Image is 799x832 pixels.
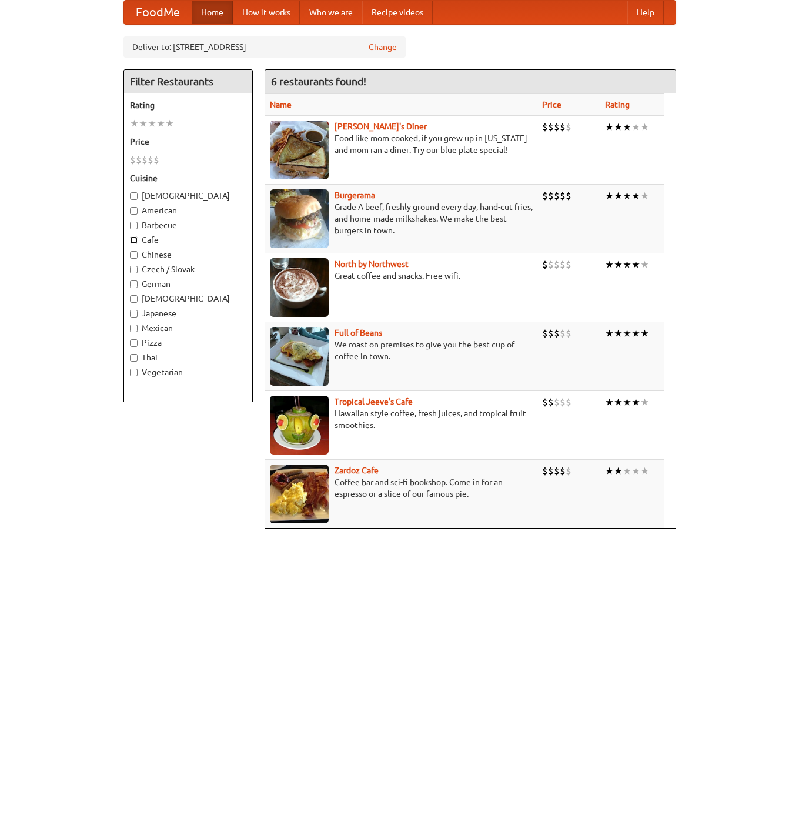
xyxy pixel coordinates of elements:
[335,466,379,475] a: Zardoz Cafe
[130,322,246,334] label: Mexican
[270,407,533,431] p: Hawaiian style coffee, fresh juices, and tropical fruit smoothies.
[270,258,329,317] img: north.jpg
[270,476,533,500] p: Coffee bar and sci-fi bookshop. Come in for an espresso or a slice of our famous pie.
[631,327,640,340] li: ★
[130,205,246,216] label: American
[130,207,138,215] input: American
[623,189,631,202] li: ★
[631,396,640,409] li: ★
[130,222,138,229] input: Barbecue
[554,121,560,133] li: $
[631,189,640,202] li: ★
[542,258,548,271] li: $
[270,465,329,523] img: zardoz.jpg
[614,327,623,340] li: ★
[130,117,139,130] li: ★
[605,258,614,271] li: ★
[605,465,614,477] li: ★
[335,122,427,131] b: [PERSON_NAME]'s Diner
[270,201,533,236] p: Grade A beef, freshly ground every day, hand-cut fries, and home-made milkshakes. We make the bes...
[130,234,246,246] label: Cafe
[566,258,571,271] li: $
[270,327,329,386] img: beans.jpg
[335,259,409,269] b: North by Northwest
[130,354,138,362] input: Thai
[640,327,649,340] li: ★
[335,397,413,406] a: Tropical Jeeve's Cafe
[640,396,649,409] li: ★
[560,121,566,133] li: $
[233,1,300,24] a: How it works
[566,121,571,133] li: $
[623,121,631,133] li: ★
[548,189,554,202] li: $
[614,121,623,133] li: ★
[640,189,649,202] li: ★
[369,41,397,53] a: Change
[554,396,560,409] li: $
[130,263,246,275] label: Czech / Slovak
[130,172,246,184] h5: Cuisine
[623,327,631,340] li: ★
[627,1,664,24] a: Help
[640,121,649,133] li: ★
[554,258,560,271] li: $
[542,121,548,133] li: $
[640,465,649,477] li: ★
[614,465,623,477] li: ★
[560,258,566,271] li: $
[542,100,561,109] a: Price
[130,325,138,332] input: Mexican
[560,327,566,340] li: $
[142,153,148,166] li: $
[560,189,566,202] li: $
[130,366,246,378] label: Vegetarian
[130,280,138,288] input: German
[130,236,138,244] input: Cafe
[605,327,614,340] li: ★
[130,369,138,376] input: Vegetarian
[270,189,329,248] img: burgerama.jpg
[554,327,560,340] li: $
[130,219,246,231] label: Barbecue
[542,327,548,340] li: $
[605,121,614,133] li: ★
[130,192,138,200] input: [DEMOGRAPHIC_DATA]
[631,465,640,477] li: ★
[335,328,382,338] a: Full of Beans
[130,136,246,148] h5: Price
[623,465,631,477] li: ★
[130,310,138,318] input: Japanese
[270,132,533,156] p: Food like mom cooked, if you grew up in [US_STATE] and mom ran a diner. Try our blue plate special!
[362,1,433,24] a: Recipe videos
[124,1,192,24] a: FoodMe
[300,1,362,24] a: Who we are
[156,117,165,130] li: ★
[130,337,246,349] label: Pizza
[335,191,375,200] a: Burgerama
[548,258,554,271] li: $
[566,396,571,409] li: $
[192,1,233,24] a: Home
[139,117,148,130] li: ★
[614,396,623,409] li: ★
[130,293,246,305] label: [DEMOGRAPHIC_DATA]
[130,153,136,166] li: $
[623,258,631,271] li: ★
[554,465,560,477] li: $
[548,327,554,340] li: $
[631,258,640,271] li: ★
[560,465,566,477] li: $
[130,308,246,319] label: Japanese
[605,100,630,109] a: Rating
[130,278,246,290] label: German
[566,465,571,477] li: $
[548,121,554,133] li: $
[271,76,366,87] ng-pluralize: 6 restaurants found!
[130,99,246,111] h5: Rating
[130,352,246,363] label: Thai
[130,190,246,202] label: [DEMOGRAPHIC_DATA]
[153,153,159,166] li: $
